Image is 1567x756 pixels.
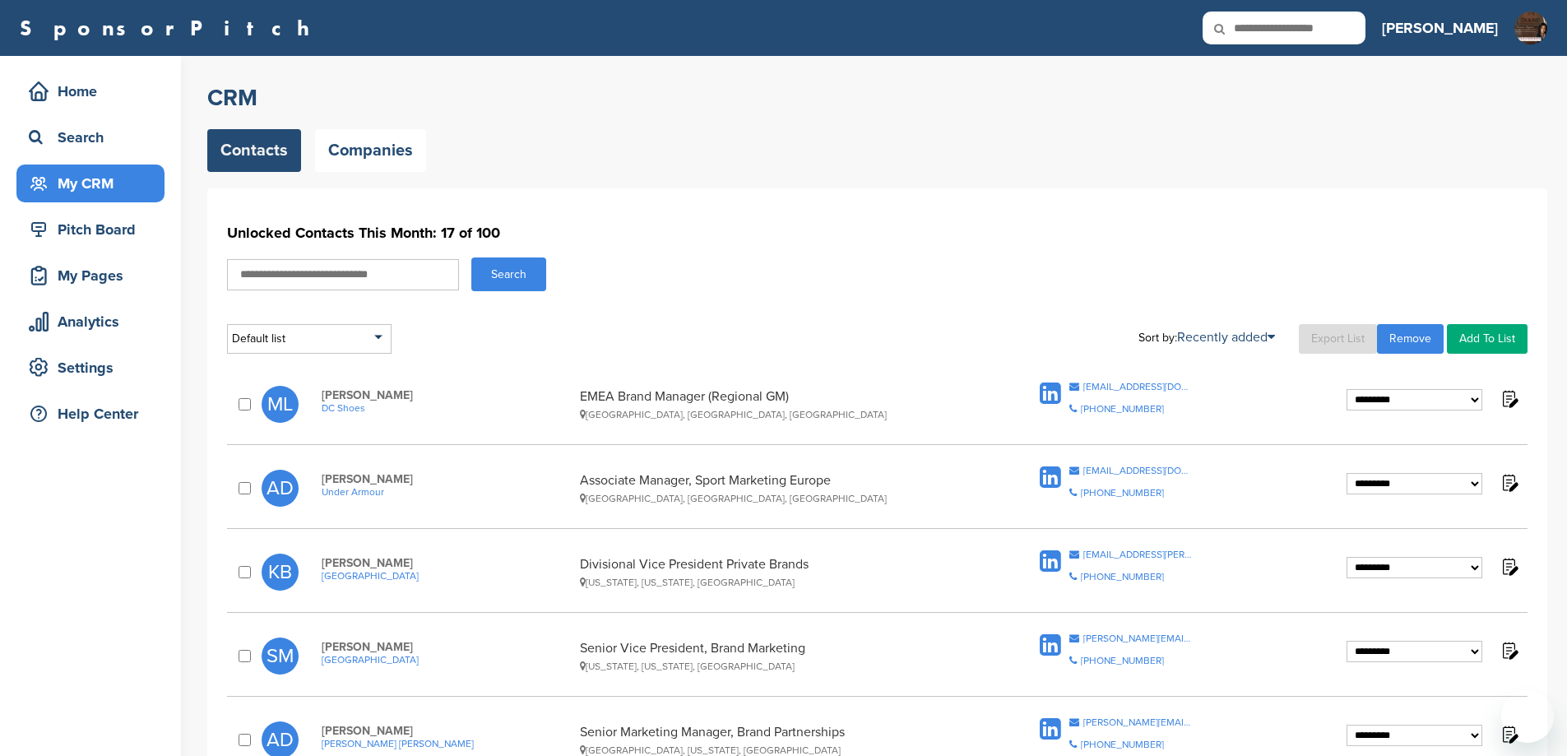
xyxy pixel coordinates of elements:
[580,388,973,420] div: EMEA Brand Manager (Regional GM)
[580,556,973,588] div: Divisional Vice President Private Brands
[262,554,299,591] span: KB
[16,118,165,156] a: Search
[1499,388,1519,409] img: Notes
[207,83,1547,113] h2: CRM
[25,169,165,198] div: My CRM
[16,72,165,110] a: Home
[25,215,165,244] div: Pitch Board
[1177,329,1275,346] a: Recently added
[580,661,973,672] div: [US_STATE], [US_STATE], [GEOGRAPHIC_DATA]
[25,261,165,290] div: My Pages
[1499,556,1519,577] img: Notes
[315,129,426,172] a: Companies
[322,486,572,498] a: Under Armour
[471,257,546,291] button: Search
[25,353,165,383] div: Settings
[16,165,165,202] a: My CRM
[16,211,165,248] a: Pitch Board
[322,640,572,654] span: [PERSON_NAME]
[1083,550,1193,559] div: [EMAIL_ADDRESS][PERSON_NAME][DOMAIN_NAME]
[1081,404,1164,414] div: [PHONE_NUMBER]
[227,218,1528,248] h1: Unlocked Contacts This Month: 17 of 100
[322,570,572,582] a: [GEOGRAPHIC_DATA]
[1081,488,1164,498] div: [PHONE_NUMBER]
[1501,690,1554,743] iframe: Button to launch messaging window
[322,654,572,666] a: [GEOGRAPHIC_DATA]
[1138,331,1275,344] div: Sort by:
[25,399,165,429] div: Help Center
[322,388,572,402] span: [PERSON_NAME]
[1382,16,1498,39] h3: [PERSON_NAME]
[25,77,165,106] div: Home
[322,402,572,414] a: DC Shoes
[1382,10,1498,46] a: [PERSON_NAME]
[20,17,320,39] a: SponsorPitch
[262,386,299,423] span: ML
[580,493,973,504] div: [GEOGRAPHIC_DATA], [GEOGRAPHIC_DATA], [GEOGRAPHIC_DATA]
[580,640,973,672] div: Senior Vice President, Brand Marketing
[262,470,299,507] span: AD
[16,349,165,387] a: Settings
[16,257,165,295] a: My Pages
[262,638,299,675] span: SM
[1499,472,1519,493] img: Notes
[25,123,165,152] div: Search
[580,409,973,420] div: [GEOGRAPHIC_DATA], [GEOGRAPHIC_DATA], [GEOGRAPHIC_DATA]
[1083,382,1193,392] div: [EMAIL_ADDRESS][DOMAIN_NAME]
[1083,633,1193,643] div: [PERSON_NAME][EMAIL_ADDRESS][PERSON_NAME][DOMAIN_NAME]
[1081,572,1164,582] div: [PHONE_NUMBER]
[1299,324,1377,354] a: Export List
[16,303,165,341] a: Analytics
[322,556,572,570] span: [PERSON_NAME]
[1081,656,1164,666] div: [PHONE_NUMBER]
[227,324,392,354] div: Default list
[1499,640,1519,661] img: Notes
[322,472,572,486] span: [PERSON_NAME]
[580,577,973,588] div: [US_STATE], [US_STATE], [GEOGRAPHIC_DATA]
[1447,324,1528,354] a: Add To List
[1083,466,1193,475] div: [EMAIL_ADDRESS][DOMAIN_NAME]
[16,395,165,433] a: Help Center
[207,129,301,172] a: Contacts
[1377,324,1444,354] a: Remove
[1514,12,1547,44] img: Oleander ds
[25,307,165,336] div: Analytics
[580,472,973,504] div: Associate Manager, Sport Marketing Europe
